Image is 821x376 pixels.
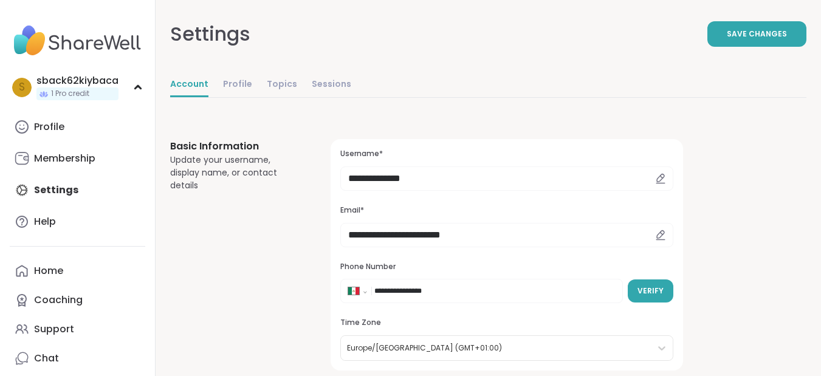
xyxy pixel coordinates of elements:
a: Membership [10,144,145,173]
div: Membership [34,152,95,165]
button: Save Changes [707,21,806,47]
div: Home [34,264,63,278]
div: Coaching [34,293,83,307]
div: Settings [170,19,250,49]
a: Sessions [312,73,351,97]
a: Account [170,73,208,97]
a: Coaching [10,285,145,315]
a: Topics [267,73,297,97]
button: Verify [628,279,673,303]
a: Profile [223,73,252,97]
h3: Username* [340,149,673,159]
div: Support [34,323,74,336]
h3: Phone Number [340,262,673,272]
h3: Email* [340,205,673,216]
div: Help [34,215,56,228]
div: Profile [34,120,64,134]
a: Support [10,315,145,344]
a: Chat [10,344,145,373]
div: sback62kiybaca [36,74,119,87]
div: Update your username, display name, or contact details [170,154,301,192]
span: Verify [637,285,664,296]
div: Chat [34,352,59,365]
h3: Time Zone [340,318,673,328]
img: ShareWell Nav Logo [10,19,145,62]
span: 1 Pro credit [51,89,89,99]
span: s [19,80,25,95]
h3: Basic Information [170,139,301,154]
span: Save Changes [727,29,787,39]
a: Help [10,207,145,236]
a: Home [10,256,145,285]
a: Profile [10,112,145,142]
